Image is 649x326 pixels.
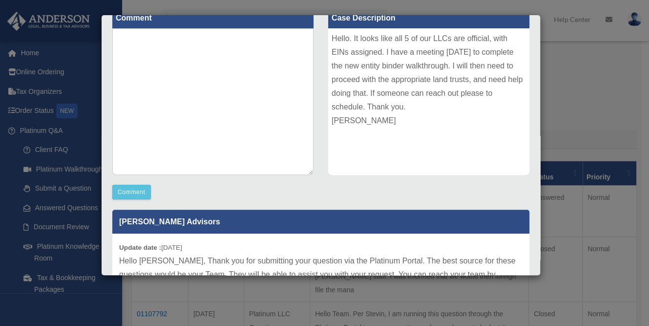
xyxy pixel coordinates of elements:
[328,8,529,28] label: Case Description
[112,8,314,28] label: Comment
[328,28,529,175] div: Hello. It looks like all 5 of our LLCs are official, with EINs assigned. I have a meeting [DATE] ...
[112,185,151,199] button: Comment
[119,244,161,251] b: Update date :
[119,244,182,251] small: [DATE]
[112,210,529,234] p: [PERSON_NAME] Advisors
